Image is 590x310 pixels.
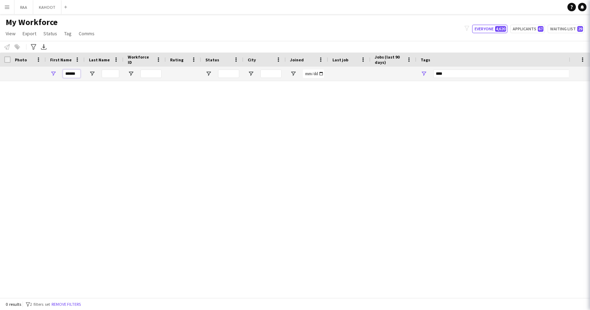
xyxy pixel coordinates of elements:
input: Status Filter Input [218,69,239,78]
button: RAA [14,0,33,14]
span: View [6,30,16,37]
app-action-btn: Advanced filters [29,43,38,51]
span: Status [205,57,219,62]
button: Waiting list29 [548,25,584,33]
button: Applicants67 [510,25,545,33]
button: Open Filter Menu [248,71,254,77]
input: Last Name Filter Input [102,69,119,78]
input: Workforce ID Filter Input [140,69,162,78]
a: Tag [61,29,74,38]
app-action-btn: Export XLSX [40,43,48,51]
span: 67 [538,26,543,32]
button: Open Filter Menu [89,71,95,77]
span: Photo [15,57,27,62]
a: View [3,29,18,38]
span: 2 filters set [30,302,50,307]
button: Open Filter Menu [205,71,212,77]
button: Open Filter Menu [290,71,296,77]
a: Status [41,29,60,38]
button: Open Filter Menu [50,71,56,77]
span: Joined [290,57,304,62]
input: City Filter Input [260,69,282,78]
button: Open Filter Menu [421,71,427,77]
a: Comms [76,29,97,38]
input: Joined Filter Input [303,69,324,78]
button: Everyone4,620 [472,25,507,33]
button: KAHOOT [33,0,61,14]
span: Tags [421,57,430,62]
span: Last Name [89,57,110,62]
span: My Workforce [6,17,58,28]
a: Export [20,29,39,38]
span: Status [43,30,57,37]
span: Tag [64,30,72,37]
span: 4,620 [495,26,506,32]
span: Jobs (last 90 days) [375,54,404,65]
span: Export [23,30,36,37]
span: First Name [50,57,72,62]
button: Remove filters [50,300,82,308]
span: City [248,57,256,62]
span: Last job [332,57,348,62]
span: 29 [577,26,583,32]
span: Comms [79,30,95,37]
button: Open Filter Menu [128,71,134,77]
span: Workforce ID [128,54,153,65]
span: Rating [170,57,183,62]
input: First Name Filter Input [63,69,80,78]
input: Column with Header Selection [4,56,11,63]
